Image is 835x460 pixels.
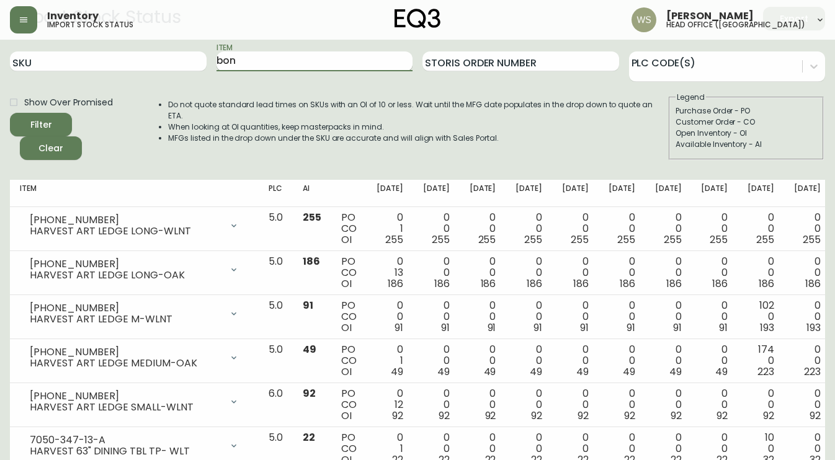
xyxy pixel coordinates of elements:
div: Available Inventory - AI [676,139,817,150]
li: MFGs listed in the drop down under the SKU are accurate and will align with Sales Portal. [168,133,668,144]
span: 255 [524,232,542,247]
td: 6.0 [259,383,293,427]
div: 0 0 [655,300,682,334]
span: 255 [803,232,821,247]
span: 186 [481,276,496,291]
div: 0 0 [609,300,635,334]
span: 49 [437,365,450,379]
th: [DATE] [738,180,784,207]
span: 255 [756,232,774,247]
span: 49 [669,365,682,379]
div: 0 0 [377,300,403,334]
span: 193 [760,321,774,335]
span: OI [341,232,352,247]
span: 255 [571,232,589,247]
div: 0 0 [794,388,821,422]
span: Inventory [47,11,99,21]
div: 0 1 [377,344,403,378]
li: When looking at OI quantities, keep masterpacks in mind. [168,122,668,133]
span: 255 [710,232,728,247]
span: 49 [623,365,635,379]
div: PO CO [341,212,357,245]
span: 255 [478,232,496,247]
span: 49 [391,365,403,379]
span: 92 [439,409,450,423]
th: Item [10,180,259,207]
div: 0 0 [655,344,682,378]
span: 92 [763,409,774,423]
span: [PERSON_NAME] [666,11,754,21]
th: [DATE] [460,180,506,207]
div: 0 0 [609,388,635,422]
div: 0 0 [423,256,450,290]
span: 92 [578,409,589,423]
div: 0 0 [655,212,682,245]
span: 49 [576,365,589,379]
div: 0 0 [701,256,728,290]
div: 0 0 [609,344,635,378]
div: 0 0 [423,300,450,334]
span: 186 [666,276,682,291]
div: 102 0 [748,300,774,334]
th: [DATE] [691,180,738,207]
div: Customer Order - CO [676,117,817,128]
span: 91 [627,321,635,335]
span: OI [341,276,352,291]
div: 0 0 [470,344,496,378]
th: [DATE] [645,180,692,207]
span: 255 [303,210,321,224]
div: 0 1 [377,212,403,245]
div: [PHONE_NUMBER]HARVEST ART LEDGE SMALL-WLNT [20,388,249,415]
div: HARVEST ART LEDGE MEDIUM-OAK [30,358,221,369]
div: HARVEST ART LEDGE LONG-WLNT [30,226,221,237]
div: PO CO [341,300,357,334]
div: [PHONE_NUMBER]HARVEST ART LEDGE LONG-WLNT [20,212,249,239]
div: 0 0 [562,388,589,422]
div: 0 12 [377,388,403,422]
span: Show Over Promised [24,96,113,109]
span: OI [341,409,352,423]
h5: head office ([GEOGRAPHIC_DATA]) [666,21,805,29]
div: [PHONE_NUMBER]HARVEST ART LEDGE MEDIUM-OAK [20,344,249,371]
span: 92 [624,409,635,423]
span: 92 [531,409,542,423]
span: 186 [759,276,774,291]
div: 0 0 [748,212,774,245]
div: [PHONE_NUMBER]HARVEST ART LEDGE M-WLNT [20,300,249,327]
span: 255 [432,232,450,247]
td: 5.0 [259,251,293,295]
span: 92 [810,409,821,423]
button: Clear [20,136,82,160]
th: AI [293,180,331,207]
div: 0 0 [609,212,635,245]
div: 0 0 [609,256,635,290]
span: 91 [673,321,682,335]
th: [DATE] [367,180,413,207]
button: Filter [10,113,72,136]
div: HARVEST ART LEDGE LONG-OAK [30,270,221,281]
div: 0 0 [701,388,728,422]
th: [DATE] [413,180,460,207]
span: 49 [715,365,728,379]
th: [DATE] [552,180,599,207]
div: 0 0 [562,256,589,290]
legend: Legend [676,92,706,103]
th: PLC [259,180,293,207]
div: 0 0 [516,300,542,334]
span: Clear [30,141,72,156]
div: 0 0 [655,256,682,290]
div: 0 0 [423,388,450,422]
div: 7050-347-13-AHARVEST 63" DINING TBL TP- WLT [20,432,249,459]
span: 49 [484,365,496,379]
span: 186 [527,276,542,291]
span: 186 [620,276,635,291]
div: 0 0 [794,344,821,378]
div: 0 0 [470,212,496,245]
div: 0 0 [794,300,821,334]
img: logo [395,9,440,29]
span: OI [341,321,352,335]
span: 91 [441,321,450,335]
div: [PHONE_NUMBER] [30,347,221,358]
div: 0 0 [794,256,821,290]
span: 91 [303,298,313,312]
